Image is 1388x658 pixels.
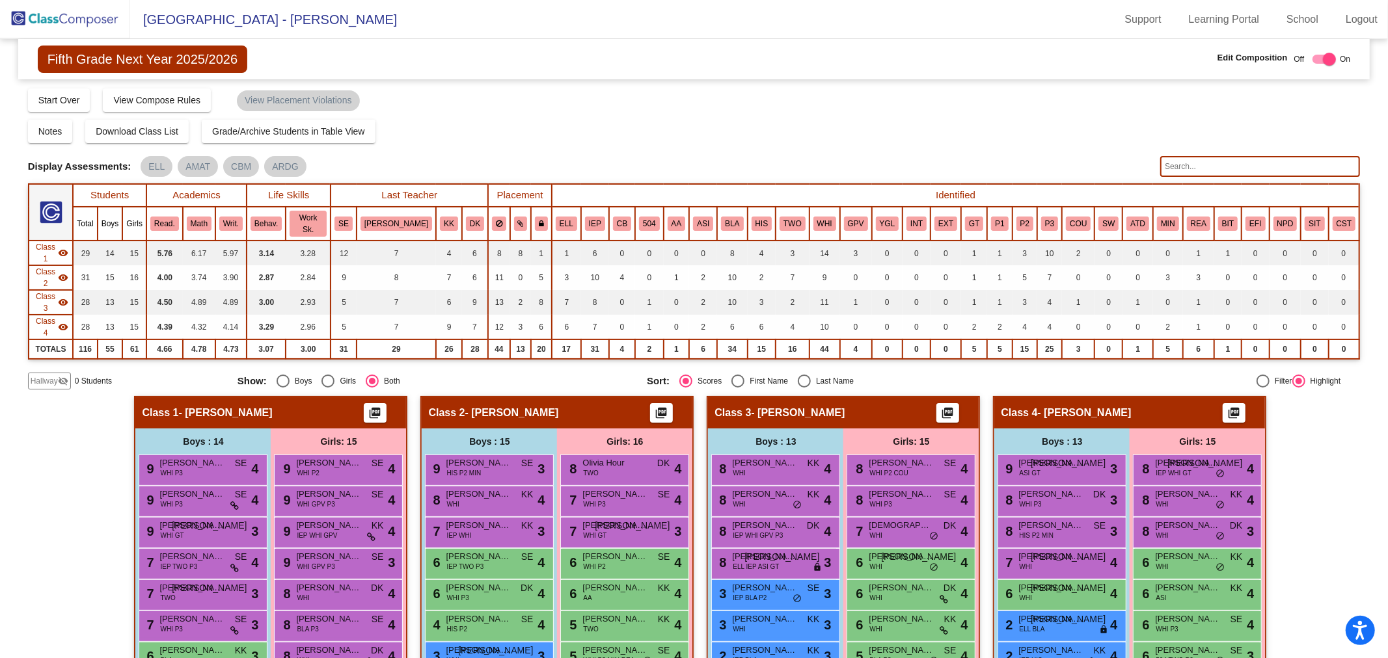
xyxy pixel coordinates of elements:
td: 3 [1183,265,1214,290]
td: 0 [1214,265,1242,290]
td: 11 [488,265,510,290]
th: Kristin Kopff [436,207,462,241]
td: 0 [1123,315,1153,339]
td: 0 [872,315,903,339]
td: 0 [664,290,690,315]
td: 1 [961,290,987,315]
td: 2.87 [247,265,286,290]
td: 10 [717,290,747,315]
td: 0 [1329,265,1360,290]
td: 0 [1301,290,1328,315]
mat-chip: ELL [141,156,172,177]
button: Grade/Archive Students in Table View [202,120,375,143]
td: 4.32 [183,315,215,339]
span: Class 1 [33,241,59,265]
td: 1 [552,241,581,265]
span: Grade/Archive Students in Table View [212,126,365,137]
td: 15 [98,265,123,290]
td: 6 [531,315,552,339]
td: 4.14 [215,315,247,339]
td: 15 [122,241,146,265]
td: 3 [776,241,810,265]
span: Fifth Grade Next Year 2025/2026 [38,46,247,73]
th: Placement [488,184,552,207]
button: EFI [1245,217,1265,231]
td: 0 [664,241,690,265]
td: 16 [122,265,146,290]
th: 504 Plan [635,207,664,241]
th: TWO OR MORE [776,207,810,241]
td: 5.97 [215,241,247,265]
button: Start Over [28,88,90,112]
td: 0 [1095,315,1123,339]
td: 5 [531,265,552,290]
th: Good Parent Volunteer [840,207,872,241]
td: 0 [609,241,635,265]
td: 14 [810,241,840,265]
th: Boys [98,207,123,241]
td: Hidden teacher - Shamanovsky [29,290,74,315]
mat-icon: picture_as_pdf [1227,406,1242,425]
td: 0 [1214,315,1242,339]
th: Staci Edworthy [331,207,357,241]
mat-icon: picture_as_pdf [940,406,956,425]
td: 7 [436,265,462,290]
td: 0 [1329,241,1360,265]
td: 8 [510,241,532,265]
th: WHITE [810,207,840,241]
th: Keep with teacher [531,207,552,241]
td: 4 [1037,315,1062,339]
th: Dakotah Kloek [462,207,488,241]
td: 1 [635,290,664,315]
button: KK [440,217,458,231]
span: [GEOGRAPHIC_DATA] - [PERSON_NAME] [130,9,397,30]
td: 9 [462,290,488,315]
td: 1 [987,241,1012,265]
a: Logout [1335,9,1388,30]
span: Display Assessments: [28,161,131,172]
td: 0 [1301,241,1328,265]
button: IEP [585,217,605,231]
td: 15 [122,290,146,315]
th: Girls [122,207,146,241]
span: Notes [38,126,62,137]
td: 28 [73,290,97,315]
button: Print Students Details [1223,403,1245,423]
td: 0 [903,265,931,290]
th: Behavior Interventions [1214,207,1242,241]
td: 12 [488,315,510,339]
td: 2 [1062,241,1095,265]
td: 4.89 [215,290,247,315]
td: 1 [1062,290,1095,315]
th: Academics [146,184,247,207]
td: 10 [810,315,840,339]
td: 0 [1095,241,1123,265]
td: 0 [1242,265,1269,290]
td: 0 [1301,315,1328,339]
button: Writ. [219,217,243,231]
td: 6 [717,315,747,339]
td: 13 [488,290,510,315]
button: Print Students Details [650,403,673,423]
td: 0 [872,241,903,265]
th: Introvert [903,207,931,241]
td: 0 [872,290,903,315]
td: 4 [436,241,462,265]
span: Off [1294,53,1305,65]
td: 0 [1123,241,1153,265]
td: 8 [357,265,436,290]
td: 28 [73,315,97,339]
td: 1 [664,265,690,290]
td: 3 [1013,241,1037,265]
td: TOTALS [29,339,74,359]
td: 13 [98,315,123,339]
th: SIT Process [1301,207,1328,241]
td: 1 [840,290,872,315]
button: TWO [780,217,806,231]
td: 1 [987,265,1012,290]
button: Download Class List [85,120,189,143]
td: 7 [552,290,581,315]
th: ASIAN [689,207,717,241]
td: 0 [1270,241,1301,265]
button: ATD [1126,217,1149,231]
